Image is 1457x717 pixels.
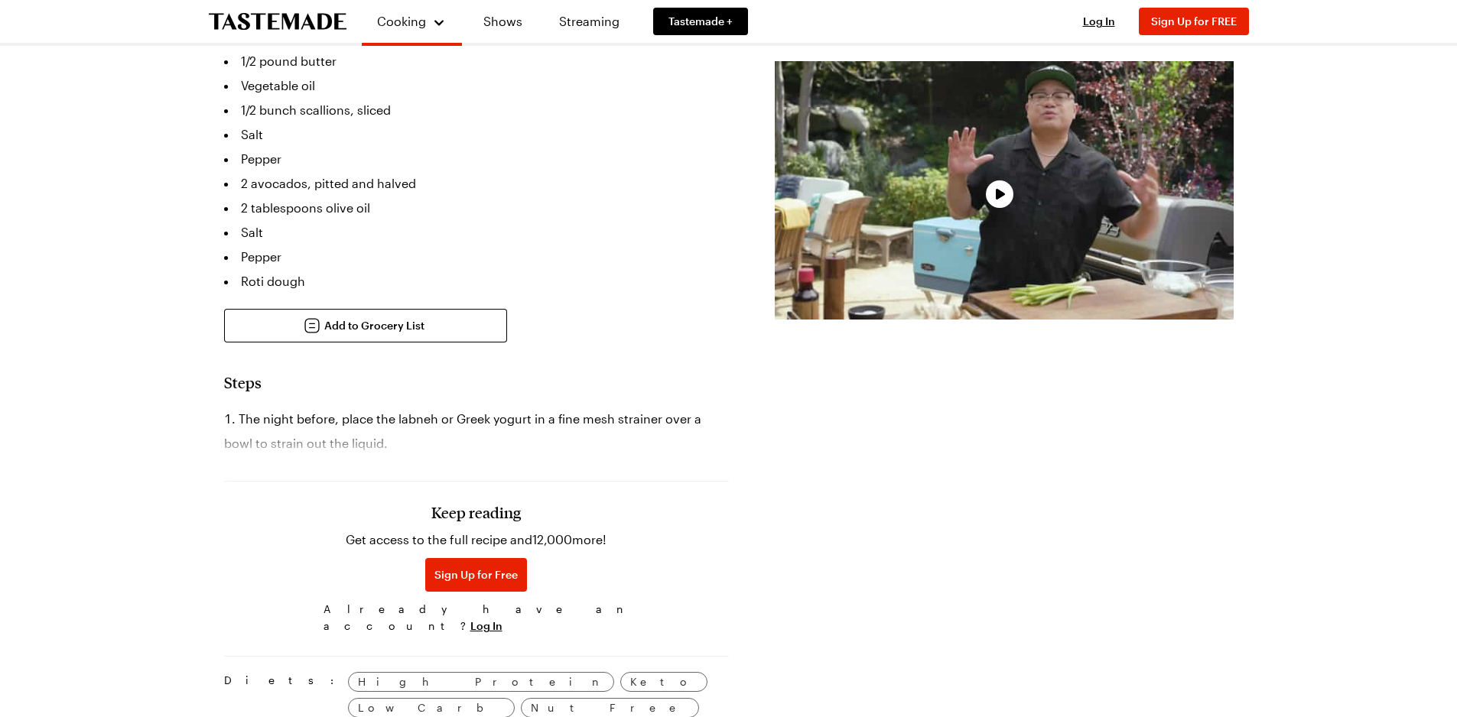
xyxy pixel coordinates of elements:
[324,601,629,634] span: Already have an account?
[224,373,729,391] h2: Steps
[224,407,729,456] li: The night before, place the labneh or Greek yogurt in a fine mesh strainer over a bowl to strain ...
[224,220,729,245] li: Salt
[324,318,424,333] span: Add to Grocery List
[224,73,729,98] li: Vegetable oil
[1151,15,1237,28] span: Sign Up for FREE
[346,530,607,549] p: Get access to the full recipe and 12,000 more!
[224,309,507,342] button: Add to Grocery List
[986,180,1013,208] button: Play Video
[425,558,527,592] button: Sign Up for Free
[668,14,733,29] span: Tastemade +
[531,699,689,716] span: Nut Free
[630,673,698,690] span: Keto
[620,672,707,692] a: Keto
[1083,15,1115,28] span: Log In
[209,13,346,31] a: To Tastemade Home Page
[224,196,729,220] li: 2 tablespoons olive oil
[1139,8,1249,35] button: Sign Up for FREE
[653,8,748,35] a: Tastemade +
[348,672,614,692] a: High Protein
[358,673,604,690] span: High Protein
[1068,14,1130,29] button: Log In
[224,269,729,294] li: Roti dough
[224,49,729,73] li: 1/2 pound butter
[434,567,518,582] span: Sign Up for Free
[224,98,729,122] li: 1/2 bunch scallions, sliced
[224,171,729,196] li: 2 avocados, pitted and halved
[431,503,521,521] h3: Keep reading
[377,6,447,37] button: Cooking
[775,61,1234,320] video-js: Video Player
[224,122,729,147] li: Salt
[224,147,729,171] li: Pepper
[470,618,502,634] button: Log In
[358,699,505,716] span: Low Carb
[224,245,729,269] li: Pepper
[377,14,426,28] span: Cooking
